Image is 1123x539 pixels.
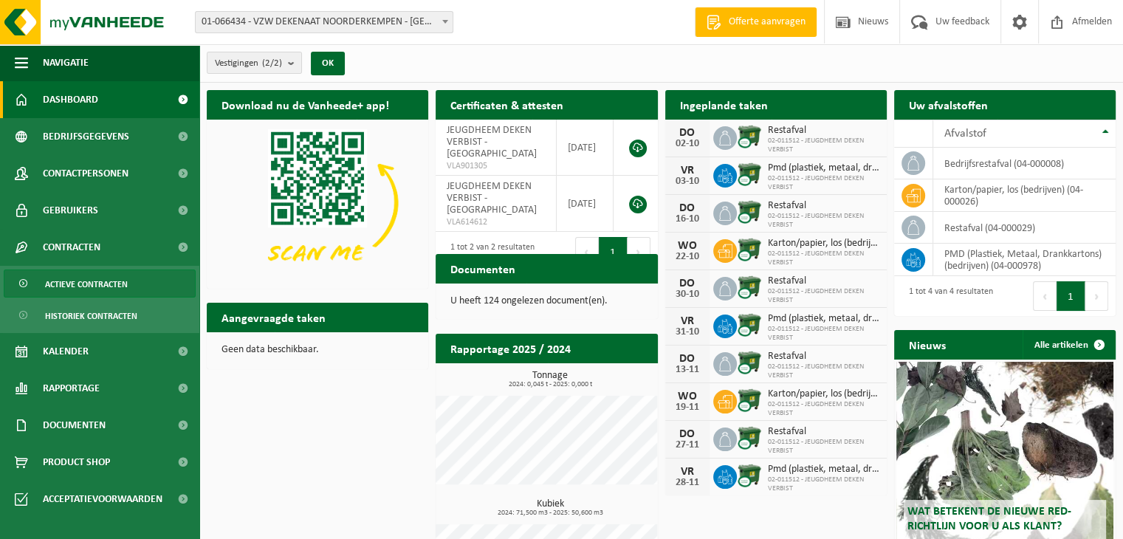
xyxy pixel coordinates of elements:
[447,125,537,159] span: JEUGDHEEM DEKEN VERBIST - [GEOGRAPHIC_DATA]
[207,120,428,286] img: Download de VHEPlus App
[43,333,89,370] span: Kalender
[725,15,809,30] span: Offerte aanvragen
[768,287,879,305] span: 02-011512 - JEUGDHEEM DEKEN VERBIST
[443,236,535,268] div: 1 tot 2 van 2 resultaten
[768,250,879,267] span: 02-011512 - JEUGDHEEM DEKEN VERBIST
[665,90,783,119] h2: Ingeplande taken
[673,202,702,214] div: DO
[436,254,530,283] h2: Documenten
[673,428,702,440] div: DO
[768,174,879,192] span: 02-011512 - JEUGDHEEM DEKEN VERBIST
[45,302,137,330] span: Historiek contracten
[673,278,702,289] div: DO
[43,229,100,266] span: Contracten
[1033,281,1057,311] button: Previous
[768,325,879,343] span: 02-011512 - JEUGDHEEM DEKEN VERBIST
[311,52,345,75] button: OK
[215,52,282,75] span: Vestigingen
[768,137,879,154] span: 02-011512 - JEUGDHEEM DEKEN VERBIST
[43,81,98,118] span: Dashboard
[768,200,879,212] span: Restafval
[673,402,702,413] div: 19-11
[768,426,879,438] span: Restafval
[737,237,762,262] img: WB-1100-CU
[207,52,302,74] button: Vestigingen(2/2)
[673,440,702,450] div: 27-11
[673,466,702,478] div: VR
[443,499,657,517] h3: Kubiek
[1057,281,1085,311] button: 1
[443,371,657,388] h3: Tonnage
[944,128,986,140] span: Afvalstof
[673,289,702,300] div: 30-10
[768,351,879,363] span: Restafval
[207,303,340,332] h2: Aangevraagde taken
[43,118,129,155] span: Bedrijfsgegevens
[737,350,762,375] img: WB-1100-CU
[575,237,599,267] button: Previous
[443,381,657,388] span: 2024: 0,045 t - 2025: 0,000 t
[450,296,642,306] p: U heeft 124 ongelezen document(en).
[43,155,128,192] span: Contactpersonen
[673,315,702,327] div: VR
[673,478,702,488] div: 28-11
[768,212,879,230] span: 02-011512 - JEUGDHEEM DEKEN VERBIST
[768,238,879,250] span: Karton/papier, los (bedrijven)
[207,90,404,119] h2: Download nu de Vanheede+ app!
[737,124,762,149] img: WB-1100-CU
[768,313,879,325] span: Pmd (plastiek, metaal, drankkartons) (bedrijven)
[43,407,106,444] span: Documenten
[195,11,453,33] span: 01-066434 - VZW DEKENAAT NOORDERKEMPEN - ESSEN
[43,44,89,81] span: Navigatie
[673,240,702,252] div: WO
[768,363,879,380] span: 02-011512 - JEUGDHEEM DEKEN VERBIST
[768,388,879,400] span: Karton/papier, los (bedrijven)
[557,120,614,176] td: [DATE]
[673,139,702,149] div: 02-10
[1023,330,1114,360] a: Alle artikelen
[1085,281,1108,311] button: Next
[43,370,100,407] span: Rapportage
[43,444,110,481] span: Product Shop
[673,165,702,176] div: VR
[599,237,628,267] button: 1
[933,244,1116,276] td: PMD (Plastiek, Metaal, Drankkartons) (bedrijven) (04-000978)
[737,312,762,337] img: WB-1100-CU
[737,463,762,488] img: WB-1100-CU
[628,237,650,267] button: Next
[4,301,196,329] a: Historiek contracten
[673,391,702,402] div: WO
[447,181,537,216] span: JEUGDHEEM DEKEN VERBIST - [GEOGRAPHIC_DATA]
[673,252,702,262] div: 22-10
[673,176,702,187] div: 03-10
[737,199,762,224] img: WB-1100-CU
[262,58,282,68] count: (2/2)
[436,90,578,119] h2: Certificaten & attesten
[737,162,762,187] img: WB-1100-CU
[737,425,762,450] img: WB-1100-CU
[673,353,702,365] div: DO
[768,275,879,287] span: Restafval
[933,179,1116,212] td: karton/papier, los (bedrijven) (04-000026)
[768,476,879,493] span: 02-011512 - JEUGDHEEM DEKEN VERBIST
[43,192,98,229] span: Gebruikers
[196,12,453,32] span: 01-066434 - VZW DEKENAAT NOORDERKEMPEN - ESSEN
[548,363,656,392] a: Bekijk rapportage
[447,216,544,228] span: VLA614612
[894,90,1003,119] h2: Uw afvalstoffen
[768,162,879,174] span: Pmd (plastiek, metaal, drankkartons) (bedrijven)
[768,125,879,137] span: Restafval
[443,509,657,517] span: 2024: 71,500 m3 - 2025: 50,600 m3
[557,176,614,232] td: [DATE]
[768,438,879,456] span: 02-011512 - JEUGDHEEM DEKEN VERBIST
[737,275,762,300] img: WB-1100-CU
[673,365,702,375] div: 13-11
[907,506,1071,532] span: Wat betekent de nieuwe RED-richtlijn voor u als klant?
[673,127,702,139] div: DO
[933,148,1116,179] td: bedrijfsrestafval (04-000008)
[902,280,993,312] div: 1 tot 4 van 4 resultaten
[933,212,1116,244] td: restafval (04-000029)
[4,269,196,298] a: Actieve contracten
[43,481,162,518] span: Acceptatievoorwaarden
[768,400,879,418] span: 02-011512 - JEUGDHEEM DEKEN VERBIST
